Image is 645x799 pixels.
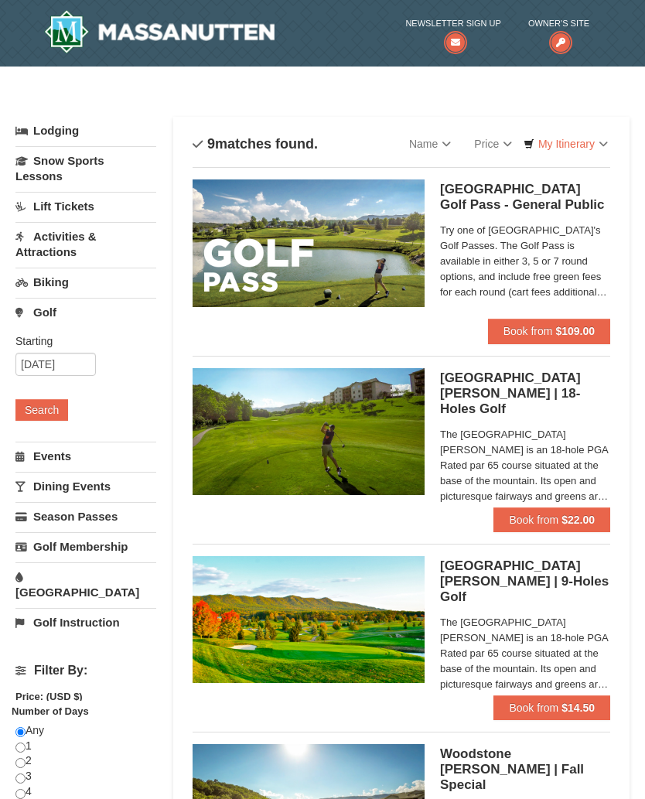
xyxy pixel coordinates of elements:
[44,10,275,53] a: Massanutten Resort
[528,15,589,31] span: Owner's Site
[462,128,524,159] a: Price
[555,325,595,337] strong: $109.00
[15,691,83,702] strong: Price: (USD $)
[193,556,425,683] img: 6619859-87-49ad91d4.jpg
[15,268,156,296] a: Biking
[193,179,425,306] img: 6619859-108-f6e09677.jpg
[15,222,156,266] a: Activities & Attractions
[440,182,610,213] h5: [GEOGRAPHIC_DATA] Golf Pass - General Public
[440,746,610,793] h5: Woodstone [PERSON_NAME] | Fall Special
[15,117,156,145] a: Lodging
[405,15,500,47] a: Newsletter Sign Up
[398,128,462,159] a: Name
[528,15,589,47] a: Owner's Site
[440,427,610,504] span: The [GEOGRAPHIC_DATA][PERSON_NAME] is an 18-hole PGA Rated par 65 course situated at the base of ...
[514,132,618,155] a: My Itinerary
[509,702,558,714] span: Book from
[15,608,156,637] a: Golf Instruction
[440,615,610,692] span: The [GEOGRAPHIC_DATA][PERSON_NAME] is an 18-hole PGA Rated par 65 course situated at the base of ...
[440,370,610,417] h5: [GEOGRAPHIC_DATA][PERSON_NAME] | 18-Holes Golf
[15,664,156,678] h4: Filter By:
[15,399,68,421] button: Search
[12,705,89,717] strong: Number of Days
[503,325,553,337] span: Book from
[15,562,156,606] a: [GEOGRAPHIC_DATA]
[15,192,156,220] a: Lift Tickets
[493,507,610,532] button: Book from $22.00
[15,532,156,561] a: Golf Membership
[488,319,610,343] button: Book from $109.00
[15,146,156,190] a: Snow Sports Lessons
[44,10,275,53] img: Massanutten Resort Logo
[561,514,595,526] strong: $22.00
[15,442,156,470] a: Events
[15,472,156,500] a: Dining Events
[509,514,558,526] span: Book from
[15,298,156,326] a: Golf
[440,558,610,605] h5: [GEOGRAPHIC_DATA][PERSON_NAME] | 9-Holes Golf
[440,223,610,300] span: Try one of [GEOGRAPHIC_DATA]'s Golf Passes. The Golf Pass is available in either 3, 5 or 7 round ...
[193,368,425,495] img: 6619859-85-1f84791f.jpg
[561,702,595,714] strong: $14.50
[493,695,610,720] button: Book from $14.50
[405,15,500,31] span: Newsletter Sign Up
[15,333,145,349] label: Starting
[15,502,156,531] a: Season Passes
